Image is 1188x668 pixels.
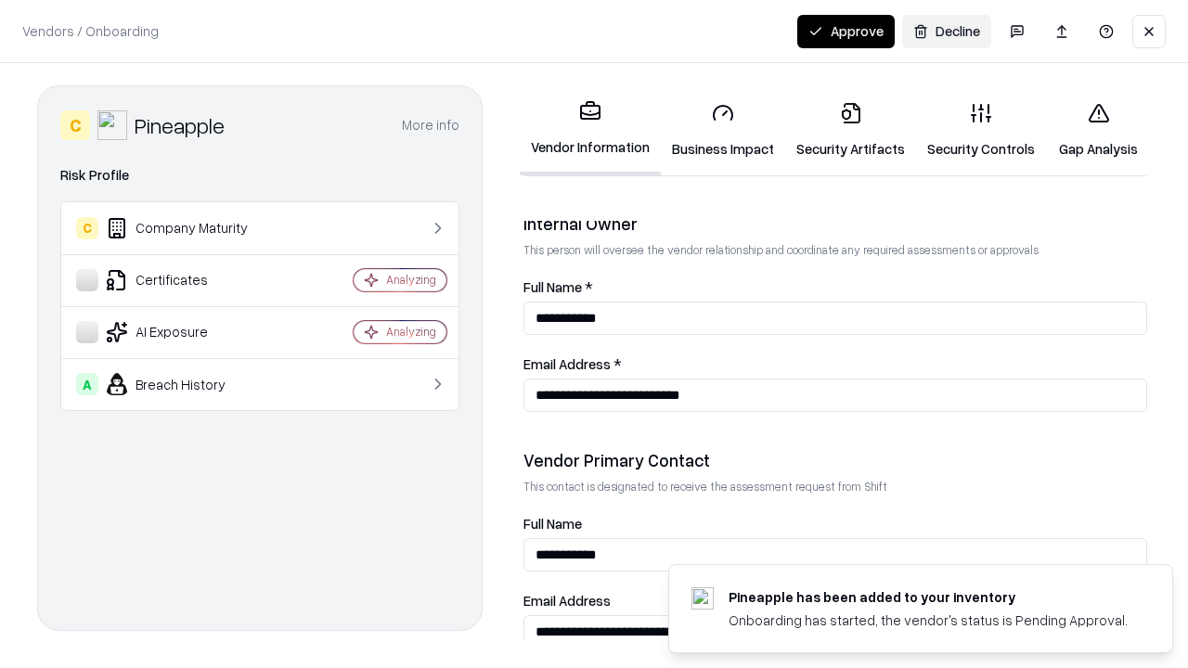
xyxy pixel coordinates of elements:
[402,109,459,142] button: More info
[76,217,298,239] div: Company Maturity
[523,212,1147,235] div: Internal Owner
[523,242,1147,258] p: This person will oversee the vendor relationship and coordinate any required assessments or appro...
[916,87,1046,173] a: Security Controls
[523,517,1147,531] label: Full Name
[729,610,1128,630] div: Onboarding has started, the vendor's status is Pending Approval.
[523,449,1147,471] div: Vendor Primary Contact
[76,321,298,343] div: AI Exposure
[60,110,90,140] div: C
[1046,87,1151,173] a: Gap Analysis
[797,15,895,48] button: Approve
[785,87,916,173] a: Security Artifacts
[76,373,98,395] div: A
[523,280,1147,294] label: Full Name *
[386,324,436,340] div: Analyzing
[76,269,298,291] div: Certificates
[523,357,1147,371] label: Email Address *
[22,21,159,41] p: Vendors / Onboarding
[97,110,127,140] img: Pineapple
[135,110,225,140] div: Pineapple
[691,587,714,610] img: pineappleenergy.com
[76,373,298,395] div: Breach History
[523,479,1147,495] p: This contact is designated to receive the assessment request from Shift
[386,272,436,288] div: Analyzing
[661,87,785,173] a: Business Impact
[902,15,991,48] button: Decline
[520,85,661,175] a: Vendor Information
[729,587,1128,607] div: Pineapple has been added to your inventory
[523,594,1147,608] label: Email Address
[60,164,459,186] div: Risk Profile
[76,217,98,239] div: C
